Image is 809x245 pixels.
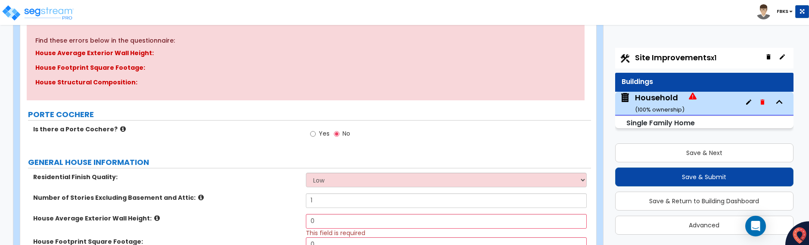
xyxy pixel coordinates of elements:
[1,4,75,22] img: logo_pro_r.png
[33,173,299,181] label: Residential Finish Quality:
[619,53,631,64] img: Construction.png
[342,129,350,138] span: No
[334,129,339,139] input: No
[626,118,695,128] small: Single Family Home
[28,157,591,168] label: GENERAL HOUSE INFORMATION
[310,129,316,139] input: Yes
[777,8,788,15] b: FBKS
[120,126,126,132] i: click for more info!
[28,109,591,120] label: PORTE COCHERE
[619,92,631,103] img: building.svg
[35,37,576,44] h5: Find these errors below in the questionnaire:
[615,167,794,186] button: Save & Submit
[154,215,160,221] i: click for more info!
[615,143,794,162] button: Save & Next
[635,52,716,63] span: Site Improvements
[33,214,299,223] label: House Average Exterior Wall Height:
[756,4,771,19] img: avatar.png
[35,48,576,59] p: House Average Exterior Wall Height:
[711,53,716,62] small: x1
[635,92,685,114] div: Household
[745,216,766,236] div: Open Intercom Messenger
[198,194,204,201] i: click for more info!
[615,192,794,211] button: Save & Return to Building Dashboard
[619,92,697,114] span: Household
[622,77,787,87] div: Buildings
[615,216,794,235] button: Advanced
[33,193,299,202] label: Number of Stories Excluding Basement and Attic:
[635,105,685,114] small: ( 100 % ownership)
[33,125,299,133] label: Is there a Porte Cochere?
[306,229,365,237] span: This field is required
[35,78,576,88] p: House Structural Composition:
[35,63,576,73] p: House Footprint Square Footage:
[319,129,330,138] span: Yes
